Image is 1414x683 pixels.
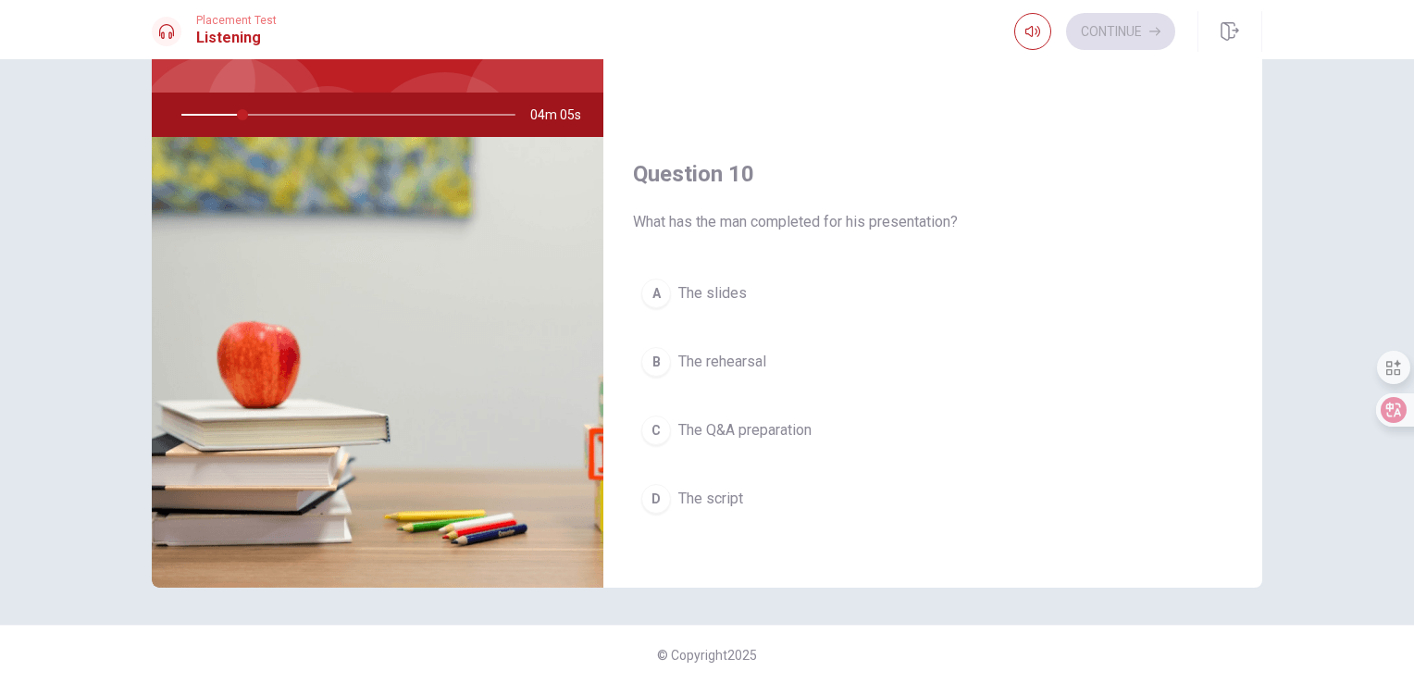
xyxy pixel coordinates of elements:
button: CThe Q&A preparation [633,407,1233,453]
span: The script [678,488,743,510]
div: D [641,484,671,514]
div: B [641,347,671,377]
span: The Q&A preparation [678,419,812,441]
span: The rehearsal [678,351,766,373]
img: Preparing for a Presentation [152,137,603,588]
span: What has the man completed for his presentation? [633,211,1233,233]
div: C [641,416,671,445]
span: Placement Test [196,14,277,27]
div: A [641,279,671,308]
h4: Question 10 [633,159,1233,189]
span: The slides [678,282,747,304]
button: DThe script [633,476,1233,522]
span: 04m 05s [530,93,596,137]
button: BThe rehearsal [633,339,1233,385]
button: AThe slides [633,270,1233,317]
span: © Copyright 2025 [657,648,757,663]
h1: Listening [196,27,277,49]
